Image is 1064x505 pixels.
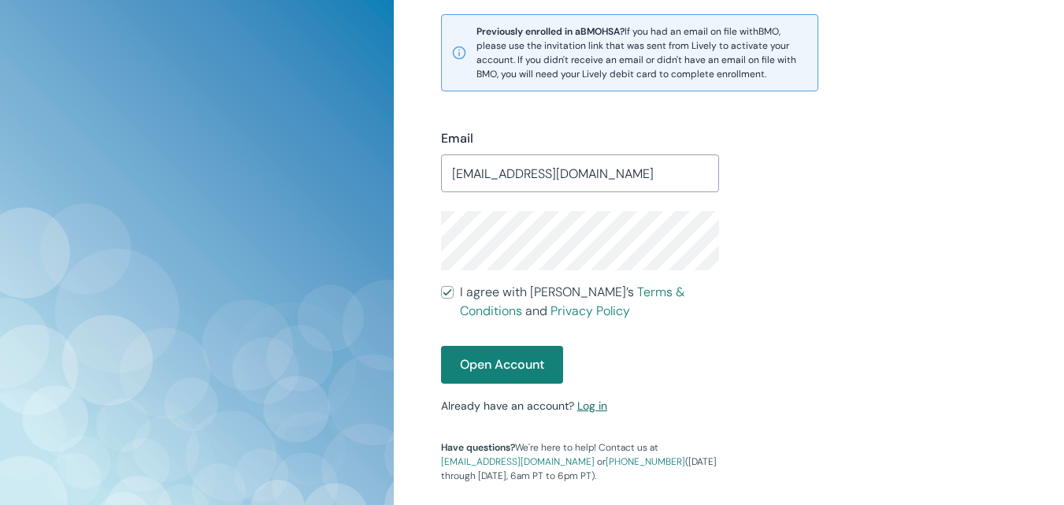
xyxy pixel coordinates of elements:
p: We're here to help! Contact us at or ([DATE] through [DATE], 6am PT to 6pm PT). [441,440,720,483]
strong: Previously enrolled in a BMO HSA? [476,25,625,38]
a: Log in [577,399,607,413]
a: Privacy Policy [551,303,630,319]
label: Email [441,129,473,148]
span: If you had an email on file with BMO , please use the invitation link that was sent from Lively t... [476,24,808,81]
strong: Have questions? [441,441,515,454]
button: Open Account [441,346,563,384]
a: [EMAIL_ADDRESS][DOMAIN_NAME] [441,455,595,468]
small: Already have an account? [441,399,607,413]
span: I agree with [PERSON_NAME]’s and [460,283,720,321]
a: [PHONE_NUMBER] [606,455,685,468]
